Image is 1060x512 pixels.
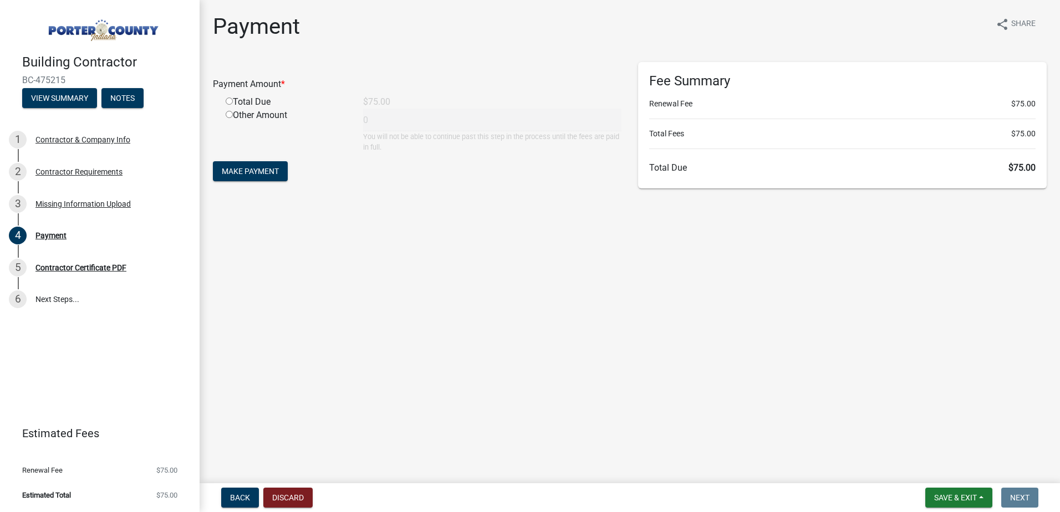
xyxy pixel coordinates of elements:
[1011,128,1036,140] span: $75.00
[987,13,1044,35] button: shareShare
[156,467,177,474] span: $75.00
[9,195,27,213] div: 3
[649,162,1036,173] h6: Total Due
[217,109,355,152] div: Other Amount
[221,488,259,508] button: Back
[35,264,126,272] div: Contractor Certificate PDF
[1011,18,1036,31] span: Share
[9,290,27,308] div: 6
[222,167,279,176] span: Make Payment
[22,491,71,499] span: Estimated Total
[925,488,992,508] button: Save & Exit
[9,131,27,149] div: 1
[1011,98,1036,110] span: $75.00
[1001,488,1038,508] button: Next
[996,18,1009,31] i: share
[156,491,177,499] span: $75.00
[263,488,313,508] button: Discard
[22,88,97,108] button: View Summary
[35,168,123,176] div: Contractor Requirements
[217,95,355,109] div: Total Due
[35,232,67,239] div: Payment
[213,161,288,181] button: Make Payment
[101,94,144,103] wm-modal-confirm: Notes
[22,12,182,43] img: Porter County, Indiana
[101,88,144,108] button: Notes
[22,75,177,85] span: BC-475215
[35,136,130,144] div: Contractor & Company Info
[205,78,630,91] div: Payment Amount
[1010,493,1030,502] span: Next
[213,13,300,40] h1: Payment
[35,200,131,208] div: Missing Information Upload
[9,422,182,444] a: Estimated Fees
[649,98,1036,110] li: Renewal Fee
[934,493,977,502] span: Save & Exit
[9,227,27,244] div: 4
[22,54,191,70] h4: Building Contractor
[649,128,1036,140] li: Total Fees
[649,73,1036,89] h6: Fee Summary
[22,467,63,474] span: Renewal Fee
[9,259,27,277] div: 5
[230,493,250,502] span: Back
[22,94,97,103] wm-modal-confirm: Summary
[9,163,27,181] div: 2
[1008,162,1036,173] span: $75.00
